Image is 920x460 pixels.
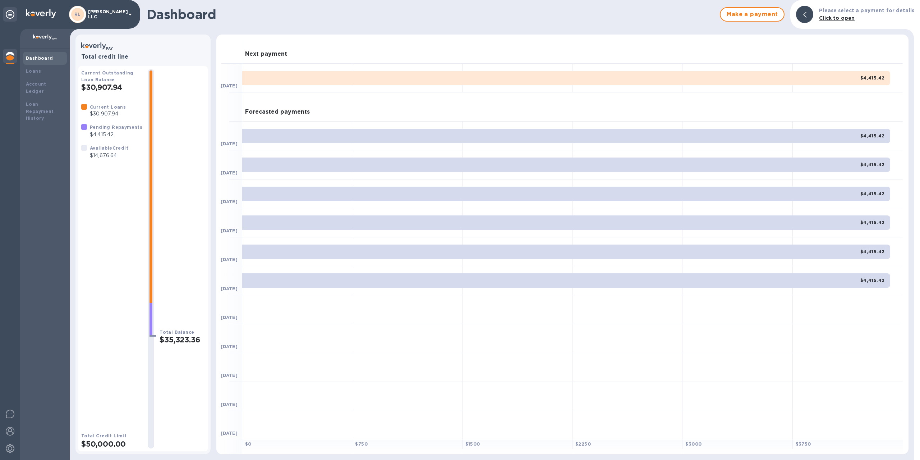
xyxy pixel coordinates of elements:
p: $4,415.42 [90,131,142,138]
b: $4,415.42 [860,133,885,138]
b: $ 1500 [465,441,480,447]
b: $4,415.42 [860,249,885,254]
b: $4,415.42 [860,278,885,283]
h3: Total credit line [81,54,205,60]
b: $ 2250 [575,441,591,447]
h3: Next payment [245,51,287,58]
p: $14,676.64 [90,152,128,159]
h1: Dashboard [147,7,716,22]
b: $4,415.42 [860,220,885,225]
b: [DATE] [221,170,238,176]
b: [DATE] [221,402,238,407]
b: $ 750 [355,441,368,447]
b: Current Loans [90,104,126,110]
p: [PERSON_NAME] LLC [88,9,124,19]
button: Make a payment [720,7,785,22]
b: Current Outstanding Loan Balance [81,70,134,82]
div: Unpin categories [3,7,17,22]
b: $ 0 [245,441,252,447]
b: Available Credit [90,145,128,151]
b: [DATE] [221,228,238,233]
b: $4,415.42 [860,75,885,81]
span: Make a payment [726,10,778,19]
b: Loan Repayment History [26,101,54,121]
h2: $35,323.36 [160,335,205,344]
img: Logo [26,9,56,18]
b: [DATE] [221,431,238,436]
b: [DATE] [221,344,238,349]
b: Total Credit Limit [81,433,126,438]
b: [DATE] [221,257,238,262]
b: $ 3750 [796,441,811,447]
h3: Forecasted payments [245,109,310,115]
b: Account Ledger [26,81,46,94]
b: RL [74,12,81,17]
b: Pending Repayments [90,124,142,130]
b: $4,415.42 [860,162,885,167]
b: Please select a payment for details [819,8,914,13]
b: $4,415.42 [860,191,885,196]
b: $ 3000 [685,441,701,447]
b: Click to open [819,15,855,21]
b: [DATE] [221,315,238,320]
h2: $50,000.00 [81,439,142,448]
b: [DATE] [221,141,238,146]
b: [DATE] [221,373,238,378]
h2: $30,907.94 [81,83,142,92]
b: [DATE] [221,83,238,88]
b: Total Balance [160,329,194,335]
b: [DATE] [221,286,238,291]
b: [DATE] [221,199,238,204]
b: Dashboard [26,55,53,61]
b: Loans [26,68,41,74]
p: $30,907.94 [90,110,126,118]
